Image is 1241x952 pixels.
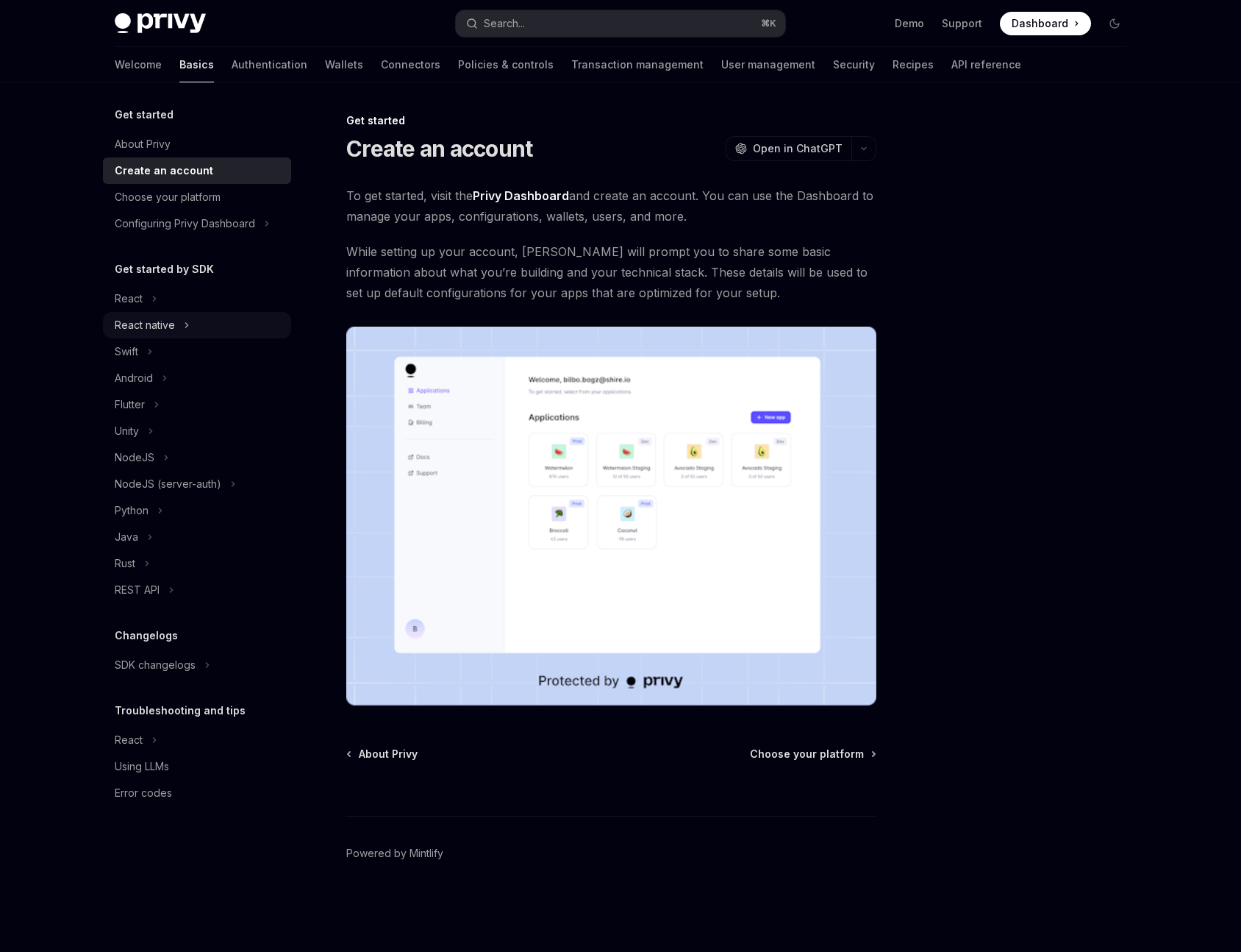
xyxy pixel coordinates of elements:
button: Toggle Swift section [103,338,291,365]
a: Connectors [381,47,440,82]
span: Choose your platform [750,747,864,761]
span: To get started, visit the and create an account. You can use the Dashboard to manage your apps, c... [346,185,876,227]
a: Policies & controls [458,47,554,82]
button: Toggle REST API section [103,577,291,603]
a: Choose your platform [750,747,875,761]
a: Choose your platform [103,184,291,210]
button: Toggle Rust section [103,550,291,577]
button: Open search [456,10,785,37]
div: Python [115,502,149,519]
div: React [115,731,143,749]
div: Choose your platform [115,188,221,206]
div: Android [115,369,153,387]
button: Toggle React native section [103,312,291,338]
a: Authentication [232,47,307,82]
div: Error codes [115,784,172,802]
button: Toggle Python section [103,497,291,524]
button: Toggle SDK changelogs section [103,652,291,678]
a: Support [942,16,982,31]
button: Toggle Configuring Privy Dashboard section [103,210,291,237]
span: While setting up your account, [PERSON_NAME] will prompt you to share some basic information abou... [346,241,876,303]
a: Wallets [325,47,363,82]
button: Toggle dark mode [1103,12,1126,35]
div: Rust [115,555,135,572]
a: API reference [951,47,1021,82]
a: User management [721,47,815,82]
button: Toggle Java section [103,524,291,550]
a: About Privy [348,747,418,761]
a: Dashboard [1000,12,1091,35]
a: Recipes [893,47,934,82]
button: Toggle NodeJS section [103,444,291,471]
a: Privy Dashboard [473,188,569,204]
img: dark logo [115,13,206,34]
button: Toggle Android section [103,365,291,391]
div: Swift [115,343,138,360]
div: About Privy [115,135,171,153]
a: Using LLMs [103,753,291,780]
h5: Get started [115,106,174,124]
a: Demo [895,16,924,31]
button: Open in ChatGPT [726,136,851,161]
span: Open in ChatGPT [753,141,843,156]
a: About Privy [103,131,291,157]
span: About Privy [359,747,418,761]
div: SDK changelogs [115,656,196,674]
div: Java [115,528,138,546]
h1: Create an account [346,135,532,162]
div: React native [115,316,175,334]
a: Error codes [103,780,291,806]
a: Security [833,47,875,82]
div: Get started [346,113,876,128]
div: REST API [115,581,160,599]
div: NodeJS [115,449,154,466]
div: Unity [115,422,139,440]
button: Toggle React section [103,727,291,753]
h5: Changelogs [115,627,178,644]
span: Dashboard [1012,16,1068,31]
div: Using LLMs [115,758,169,775]
button: Toggle Flutter section [103,391,291,418]
a: Transaction management [571,47,704,82]
button: Toggle Unity section [103,418,291,444]
a: Powered by Mintlify [346,846,443,861]
h5: Get started by SDK [115,260,214,278]
a: Welcome [115,47,162,82]
div: Configuring Privy Dashboard [115,215,255,232]
div: React [115,290,143,308]
div: NodeJS (server-auth) [115,475,221,493]
a: Create an account [103,157,291,184]
div: Search... [484,15,525,32]
button: Toggle NodeJS (server-auth) section [103,471,291,497]
button: Toggle React section [103,285,291,312]
span: ⌘ K [761,18,776,29]
a: Basics [179,47,214,82]
div: Create an account [115,162,213,180]
h5: Troubleshooting and tips [115,702,246,720]
div: Flutter [115,396,145,413]
img: images/Dash.png [346,327,876,706]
